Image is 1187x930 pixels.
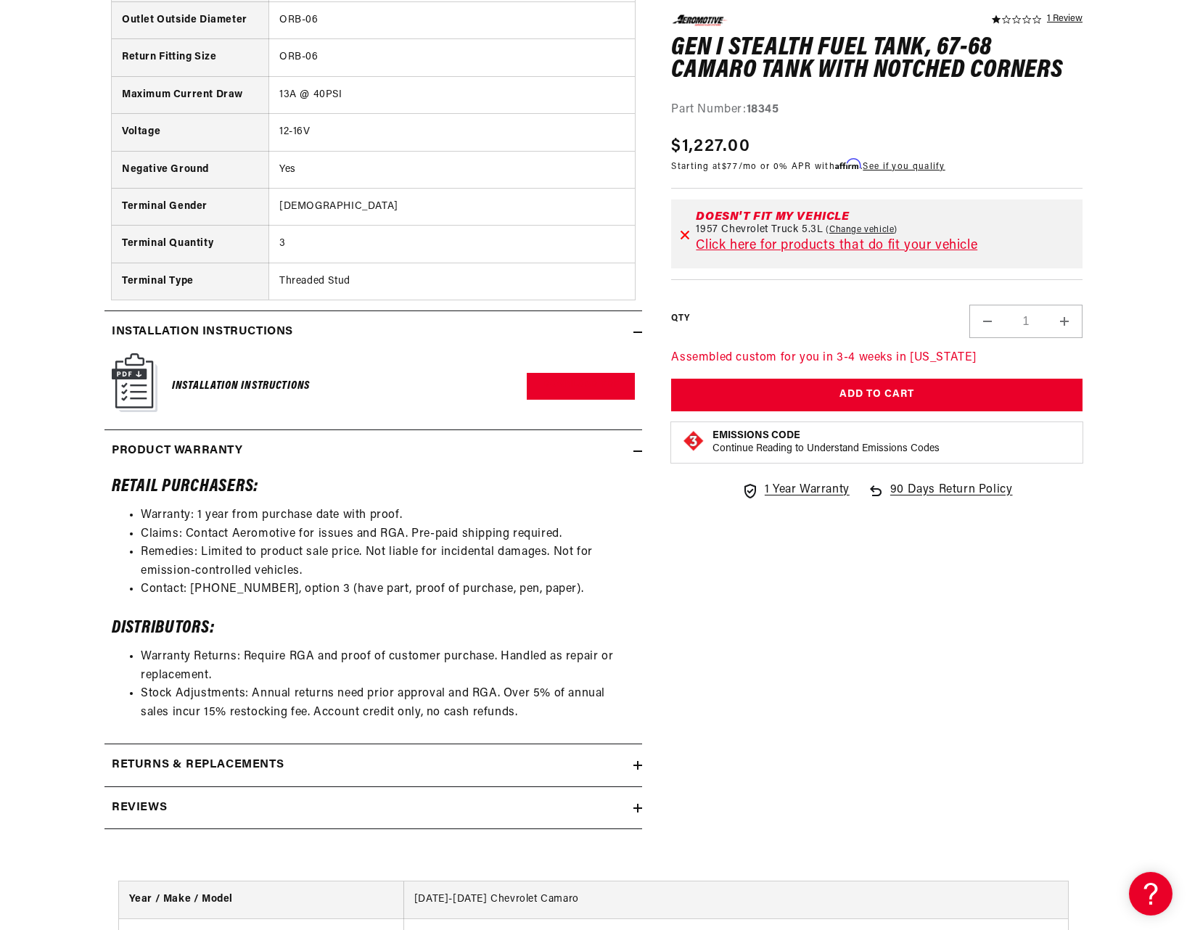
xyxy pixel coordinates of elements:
[268,151,635,188] td: Yes
[671,133,750,160] span: $1,227.00
[112,442,243,461] h2: Product warranty
[835,159,861,170] span: Affirm
[867,481,1013,514] a: 90 Days Return Policy
[671,313,689,325] label: QTY
[696,211,1074,223] div: Doesn't fit my vehicle
[112,480,635,495] h4: Retail Purchasers:
[1047,15,1083,25] a: 1 reviews
[112,189,268,226] th: Terminal Gender
[112,39,268,76] th: Return Fitting Size
[403,881,1068,918] td: [DATE]-[DATE] Chevrolet Camaro
[268,114,635,151] td: 12-16V
[104,311,642,353] summary: Installation Instructions
[119,881,404,918] th: Year / Make / Model
[747,103,779,115] strong: 18345
[527,373,635,400] a: Download PDF
[863,162,945,171] a: See if you qualify - Learn more about Affirm Financing (opens in modal)
[112,323,293,342] h2: Installation Instructions
[141,543,635,580] li: Remedies: Limited to product sale price. Not liable for incidental damages. Not for emission-cont...
[671,379,1083,411] button: Add to Cart
[268,2,635,39] td: ORB-06
[671,348,1083,367] p: Assembled custom for you in 3-4 weeks in [US_STATE]
[742,481,850,500] a: 1 Year Warranty
[112,353,157,412] img: Instruction Manual
[826,224,898,236] a: Change vehicle
[141,685,635,722] li: Stock Adjustments: Annual returns need prior approval and RGA. Over 5% of annual sales incur 15% ...
[268,39,635,76] td: ORB-06
[112,76,268,113] th: Maximum Current Draw
[890,481,1013,514] span: 90 Days Return Policy
[112,226,268,263] th: Terminal Quantity
[112,263,268,300] th: Terminal Type
[671,36,1083,82] h1: Gen I Stealth Fuel Tank, 67-68 Camaro Tank with Notched Corners
[172,376,310,396] h6: Installation Instructions
[696,224,823,236] span: 1957 Chevrolet Truck 5.3L
[104,787,642,829] summary: Reviews
[112,756,284,775] h2: Returns & replacements
[141,648,635,685] li: Warranty Returns: Require RGA and proof of customer purchase. Handled as repair or replacement.
[141,506,635,525] li: Warranty: 1 year from purchase date with proof.
[712,429,940,456] button: Emissions CodeContinue Reading to Understand Emissions Codes
[671,160,945,173] p: Starting at /mo or 0% APR with .
[268,76,635,113] td: 13A @ 40PSI
[268,263,635,300] td: Threaded Stud
[671,100,1083,119] div: Part Number:
[696,239,977,252] a: Click here for products that do fit your vehicle
[712,443,940,456] p: Continue Reading to Understand Emissions Codes
[765,481,850,500] span: 1 Year Warranty
[141,580,635,599] li: Contact: [PHONE_NUMBER], option 3 (have part, proof of purchase, pen, paper).
[682,429,705,453] img: Emissions code
[104,430,642,472] summary: Product warranty
[104,744,642,786] summary: Returns & replacements
[268,226,635,263] td: 3
[712,430,800,441] strong: Emissions Code
[112,621,635,636] h4: Distributors:
[268,189,635,226] td: [DEMOGRAPHIC_DATA]
[112,114,268,151] th: Voltage
[112,151,268,188] th: Negative Ground
[722,162,739,171] span: $77
[141,525,635,544] li: Claims: Contact Aeromotive for issues and RGA. Pre-paid shipping required.
[112,2,268,39] th: Outlet Outside Diameter
[112,799,167,818] h2: Reviews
